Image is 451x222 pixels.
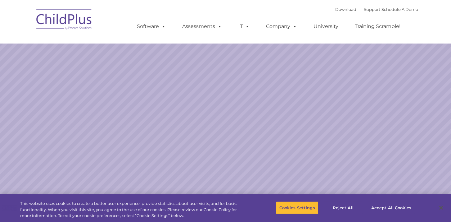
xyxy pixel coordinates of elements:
a: Training Scramble!! [349,20,408,33]
img: ChildPlus by Procare Solutions [33,5,95,36]
a: Company [260,20,303,33]
a: Support [364,7,380,12]
button: Reject All [324,201,363,214]
a: Software [131,20,172,33]
a: Assessments [176,20,228,33]
button: Cookies Settings [276,201,318,214]
a: University [307,20,345,33]
font: | [335,7,418,12]
a: Schedule A Demo [381,7,418,12]
button: Close [434,201,448,215]
div: This website uses cookies to create a better user experience, provide statistics about user visit... [20,201,248,219]
a: Download [335,7,356,12]
a: IT [232,20,256,33]
button: Accept All Cookies [368,201,415,214]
